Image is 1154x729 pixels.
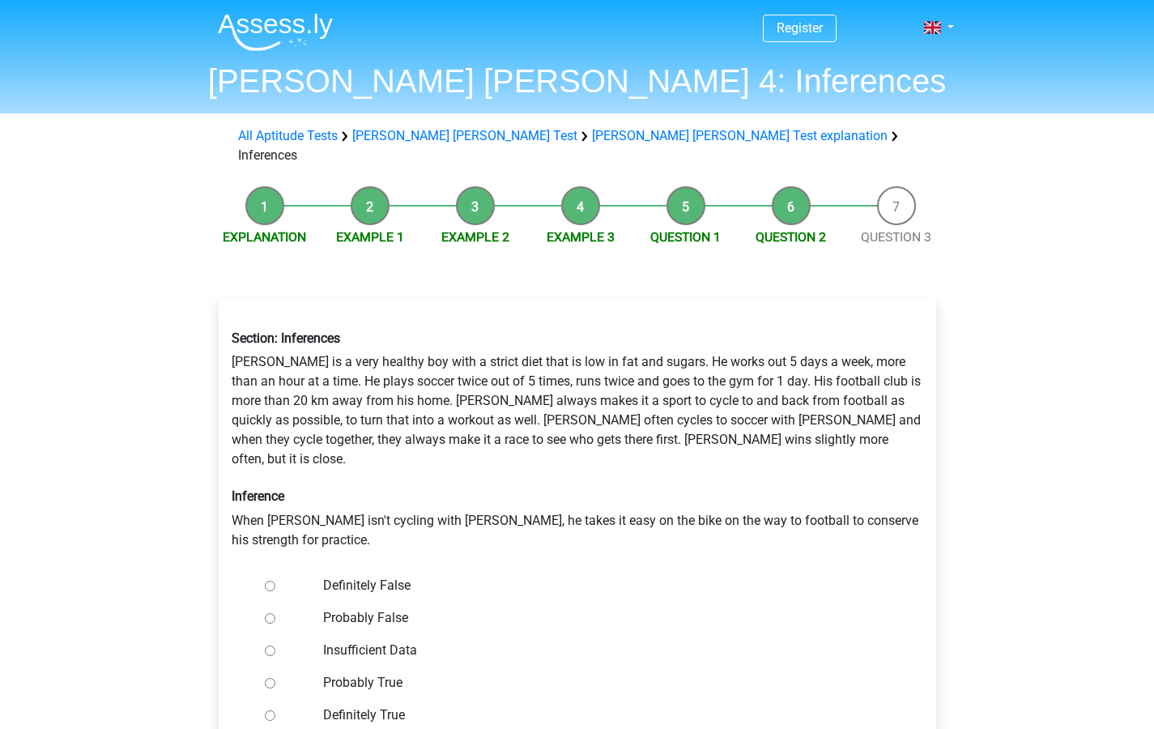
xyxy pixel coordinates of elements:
[232,488,923,504] h6: Inference
[223,229,306,245] a: Explanation
[756,229,826,245] a: Question 2
[861,229,931,245] a: Question 3
[232,126,923,165] div: Inferences
[323,576,884,595] label: Definitely False
[352,128,577,143] a: [PERSON_NAME] [PERSON_NAME] Test
[336,229,404,245] a: Example 1
[232,330,923,346] h6: Section: Inferences
[441,229,509,245] a: Example 2
[238,128,338,143] a: All Aptitude Tests
[323,673,884,693] label: Probably True
[323,608,884,628] label: Probably False
[218,13,333,51] img: Assessly
[323,641,884,660] label: Insufficient Data
[323,706,884,725] label: Definitely True
[650,229,721,245] a: Question 1
[592,128,888,143] a: [PERSON_NAME] [PERSON_NAME] Test explanation
[205,62,950,100] h1: [PERSON_NAME] [PERSON_NAME] 4: Inferences
[777,20,823,36] a: Register
[547,229,615,245] a: Example 3
[219,318,935,562] div: [PERSON_NAME] is a very healthy boy with a strict diet that is low in fat and sugars. He works ou...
